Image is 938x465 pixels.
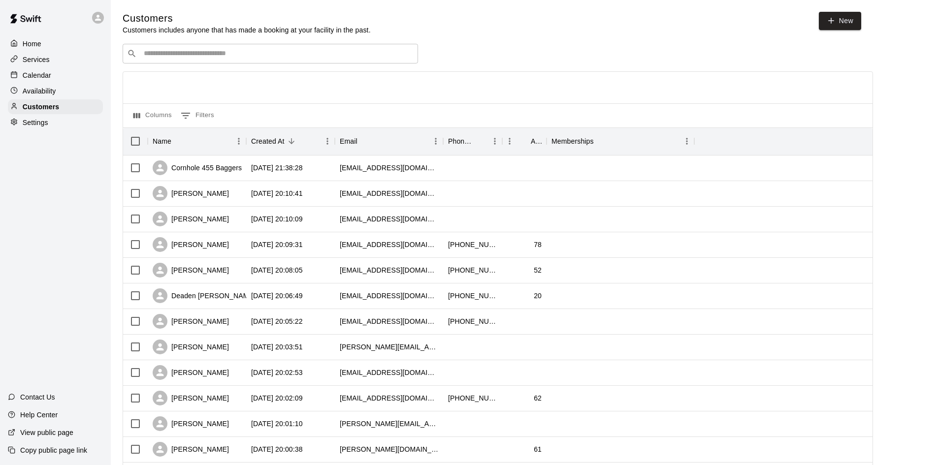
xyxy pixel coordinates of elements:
div: [PERSON_NAME] [153,212,229,226]
div: deaden.echo1517@gmail.com [340,291,438,301]
div: [PERSON_NAME] [153,442,229,457]
p: Availability [23,86,56,96]
div: Name [148,127,246,155]
button: Menu [428,134,443,149]
div: rich4roxanne@gmail.com [340,393,438,403]
h5: Customers [123,12,371,25]
button: Menu [487,134,502,149]
div: Phone Number [443,127,502,155]
a: Calendar [8,68,103,83]
div: Cornhole 455 Baggers [153,160,242,175]
div: 2025-08-09 20:03:51 [251,342,303,352]
div: crystalwanamaker99@gmail.com [340,265,438,275]
div: [PERSON_NAME] [153,391,229,405]
button: Sort [285,134,298,148]
div: Search customers by name or email [123,44,418,63]
div: Email [335,127,443,155]
p: Customers includes anyone that has made a booking at your facility in the past. [123,25,371,35]
div: [PERSON_NAME] [153,340,229,354]
div: [PERSON_NAME] [153,365,229,380]
button: Menu [502,134,517,149]
p: Calendar [23,70,51,80]
div: draydenlawson@gmail.com [340,368,438,377]
button: Menu [320,134,335,149]
div: Phone Number [448,127,474,155]
div: Age [502,127,547,155]
button: Show filters [178,108,217,124]
div: [PERSON_NAME] [153,186,229,201]
a: Customers [8,99,103,114]
div: ryker1jackson@icloud.com [340,214,438,224]
div: 62 [534,393,542,403]
div: john.monyagua@yahoo.com [340,342,438,352]
div: bungettcade@gmail.com [340,240,438,249]
div: [PERSON_NAME] [153,314,229,329]
div: gayle.hermes@gmail.com [340,444,438,454]
div: +19406008830 [448,291,497,301]
div: Memberships [547,127,694,155]
div: +19403129401 [448,393,497,403]
div: +15806000321 [448,316,497,326]
button: Sort [594,134,608,148]
div: Age [531,127,542,155]
p: Contact Us [20,392,55,402]
p: Home [23,39,41,49]
div: 2025-08-09 20:09:31 [251,240,303,249]
div: 2025-08-09 20:08:05 [251,265,303,275]
div: 2025-08-09 20:05:22 [251,316,303,326]
div: 2025-08-09 20:02:09 [251,393,303,403]
div: 2025-08-09 20:00:38 [251,444,303,454]
div: 2025-08-09 20:02:53 [251,368,303,377]
button: Menu [679,134,694,149]
div: baylileigh@yahoo.com [340,188,438,198]
p: View public page [20,428,73,437]
div: austingibson79@gmail.com [340,316,438,326]
p: Help Center [20,410,58,420]
div: Email [340,127,357,155]
button: Menu [231,134,246,149]
div: Name [153,127,171,155]
div: steve.avila@gmail.com [340,419,438,429]
p: Copy public page link [20,445,87,455]
div: Memberships [551,127,594,155]
div: Deaden [PERSON_NAME] [153,288,256,303]
a: New [819,12,861,30]
button: Sort [357,134,371,148]
div: 61 [534,444,542,454]
div: +19407362914 [448,240,497,249]
div: [PERSON_NAME] [153,237,229,252]
a: Services [8,52,103,67]
p: Services [23,55,50,64]
p: Customers [23,102,59,112]
button: Select columns [131,108,174,124]
div: 2025-08-09 20:10:09 [251,214,303,224]
div: [PERSON_NAME] [153,416,229,431]
a: Home [8,36,103,51]
button: Sort [474,134,487,148]
div: 2025-08-09 21:38:28 [251,163,303,173]
div: [PERSON_NAME] [153,263,229,278]
div: corn.hole@gmail.com [340,163,438,173]
a: Settings [8,115,103,130]
div: 2025-08-09 20:10:41 [251,188,303,198]
div: 2025-08-09 20:06:49 [251,291,303,301]
div: 52 [534,265,542,275]
div: +19406410460 [448,265,497,275]
button: Sort [171,134,185,148]
div: 2025-08-09 20:01:10 [251,419,303,429]
div: Created At [246,127,335,155]
div: 20 [534,291,542,301]
a: Availability [8,84,103,98]
div: 78 [534,240,542,249]
button: Sort [517,134,531,148]
div: Created At [251,127,285,155]
p: Settings [23,118,48,127]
